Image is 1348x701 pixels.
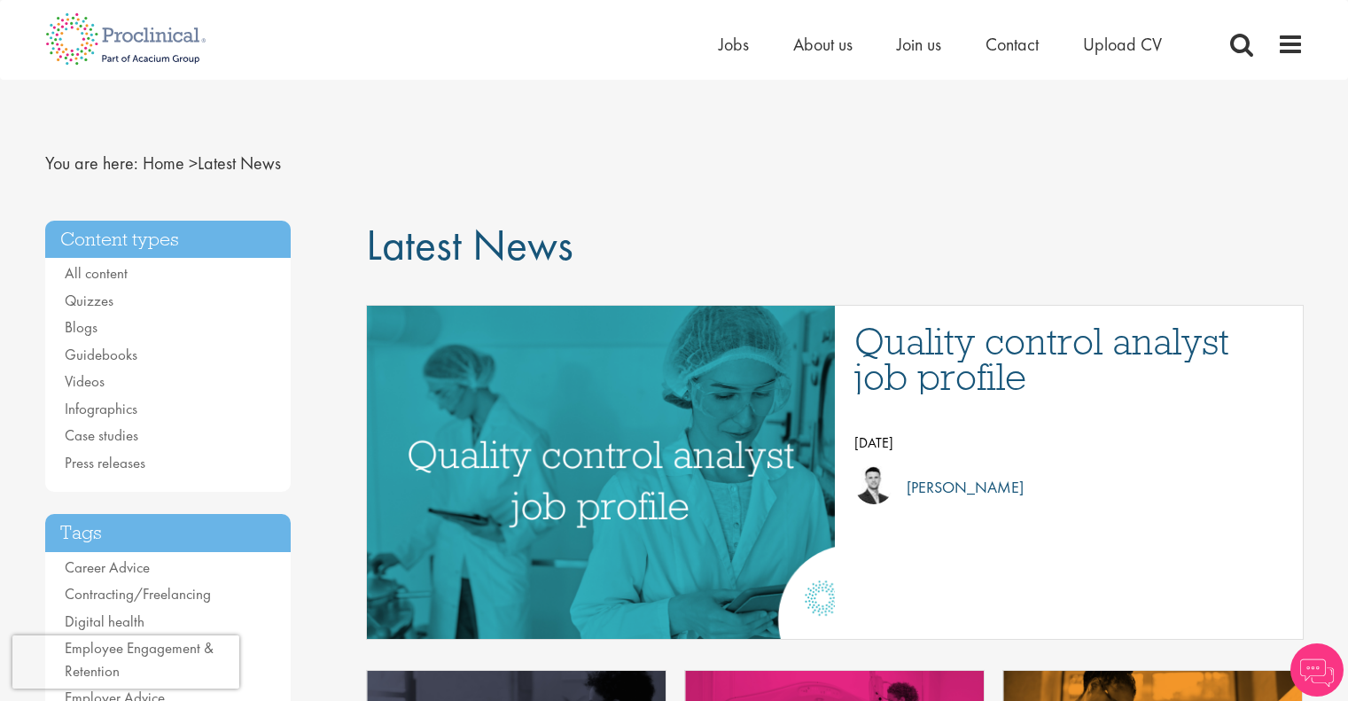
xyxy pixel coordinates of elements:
h3: Content types [45,221,292,259]
a: Infographics [65,399,137,418]
span: Latest News [143,152,281,175]
a: Join us [897,33,941,56]
span: > [189,152,198,175]
span: You are here: [45,152,138,175]
a: Contracting/Freelancing [65,584,211,604]
span: Latest News [366,216,573,273]
a: Quizzes [65,291,113,310]
a: Press releases [65,453,145,472]
a: Joshua Godden [PERSON_NAME] [854,465,1285,510]
a: Link to a post [367,306,835,639]
a: Blogs [65,317,97,337]
iframe: reCAPTCHA [12,635,239,689]
a: breadcrumb link to Home [143,152,184,175]
a: About us [793,33,853,56]
a: Contact [986,33,1039,56]
a: Upload CV [1083,33,1162,56]
a: Videos [65,371,105,391]
p: [DATE] [854,430,1285,456]
a: Career Advice [65,557,150,577]
a: Guidebooks [65,345,137,364]
a: Case studies [65,425,138,445]
a: Jobs [719,33,749,56]
a: Digital health [65,611,144,631]
p: [PERSON_NAME] [893,474,1024,501]
h3: Tags [45,514,292,552]
img: quality control analyst job profile [280,306,922,639]
a: Quality control analyst job profile [854,323,1285,394]
a: All content [65,263,128,283]
img: Joshua Godden [854,465,893,504]
img: Chatbot [1290,643,1344,697]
